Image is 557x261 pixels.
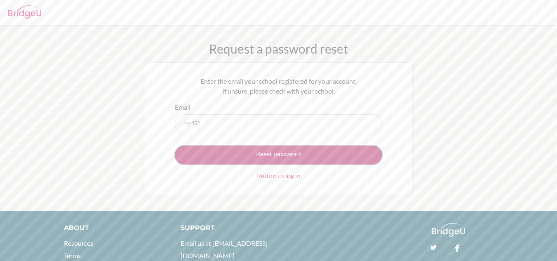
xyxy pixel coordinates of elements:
img: Bridge-U [8,5,41,19]
img: logo_white@2x-f4f0deed5e89b7ecb1c2cc34c3e3d731f90f0f143d5ea2071677605dd97b5244.png [432,223,465,237]
div: About [64,223,162,233]
a: Terms [64,252,81,259]
a: Return to log in [257,171,301,181]
div: Support [181,223,270,233]
h1: Request a password reset [209,41,348,56]
label: Email [175,102,190,112]
a: Resources [64,239,93,247]
a: Email us at [EMAIL_ADDRESS][DOMAIN_NAME] [181,239,268,259]
p: Enter the email your school registered for your account. If unsure, please check with your school. [175,76,382,96]
button: Reset password [175,146,382,165]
